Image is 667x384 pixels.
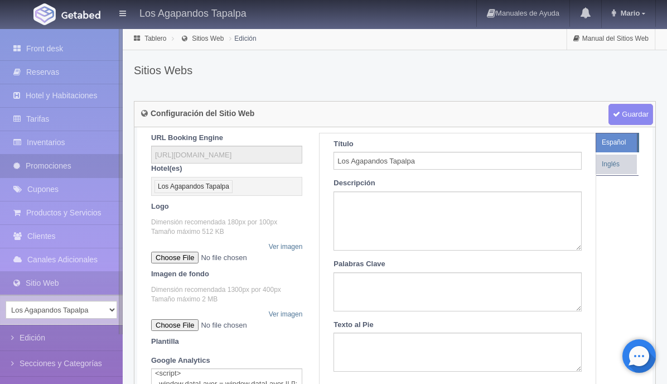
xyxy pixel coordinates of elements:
[596,155,637,174] a: Inglés
[151,218,302,237] p: Dimensión recomendada 180px por 100px Tamaño máximo 512 KB
[596,133,637,152] a: Español
[134,64,192,76] h3: Sitios Webs
[151,337,179,347] label: Plantilla
[269,242,303,252] a: Ver imagen
[151,133,223,143] label: URL Booking Engine
[151,285,302,304] p: Dimensión recomendada 1300px por 400px Tamaño máximo 2 MB
[33,3,56,25] img: Getabed
[269,310,303,319] a: Ver imagen
[151,201,169,212] label: Logo
[618,9,640,17] span: Mario
[608,104,653,125] span: Guardar
[158,183,229,191] div: Los Agapandos Tapalpa
[61,11,100,19] img: Getabed
[151,269,209,280] label: Imagen de fondo
[567,28,655,50] a: Manual del Sitios Web
[141,109,254,118] h4: Configuración del Sitio Web
[139,6,246,20] h4: Los Agapandos Tapalpa
[144,35,166,42] a: Tablero
[192,35,224,42] a: Sitios Web
[333,139,353,150] label: Título
[151,356,210,366] label: Google Analytics
[151,164,182,174] label: Hotel(es)
[333,259,385,270] label: Palabras Clave
[226,33,259,44] li: Edición
[333,320,373,330] label: Texto al Pie
[333,178,375,189] label: Descripción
